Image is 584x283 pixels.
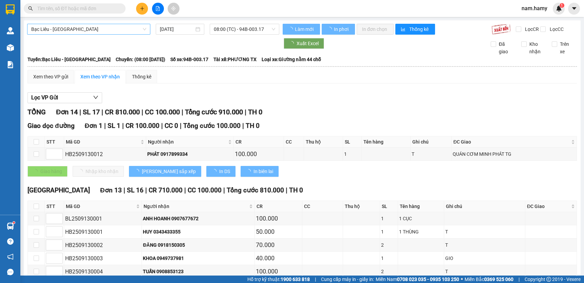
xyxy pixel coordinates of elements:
span: loading [288,27,294,32]
div: HB2509130004 [65,267,140,276]
span: Giao dọc đường [27,122,75,130]
li: 995 [PERSON_NAME] [3,15,129,23]
span: In DS [219,168,230,175]
span: Mã GD [66,203,135,210]
span: ĐC Giao [527,203,570,210]
span: loading [212,169,219,174]
span: CC 100.000 [145,108,180,116]
button: Giao hàng [27,166,68,177]
sup: 1 [560,3,564,8]
b: Tuyến: Bạc Liêu - [GEOGRAPHIC_DATA] [27,57,111,62]
th: Ghi chú [411,136,452,148]
span: SL 17 [83,108,100,116]
th: SL [380,201,398,212]
th: CR [255,201,302,212]
span: CR 100.000 [126,122,159,130]
th: SL [343,136,362,148]
th: CR [234,136,284,148]
td: HB2509130003 [64,252,142,265]
img: logo-vxr [6,4,15,15]
button: Nhập kho nhận [73,166,124,177]
button: In đơn chọn [357,24,394,35]
span: TH 0 [248,108,262,116]
div: 50.000 [256,227,301,237]
span: Tài xế: PHƯƠNG TX [213,56,257,63]
button: aim [168,3,180,15]
div: ANH HOANH 0907677672 [143,215,253,222]
span: CC 0 [165,122,178,130]
span: | [101,108,103,116]
div: Thống kê [132,73,151,80]
span: SL 1 [108,122,120,130]
td: HB2509130004 [64,265,142,278]
span: loading [246,169,253,174]
div: 1 THÙNG [399,228,443,235]
button: Lọc VP Gửi [27,92,102,103]
span: Thống kê [409,25,430,33]
span: Tổng cước 100.000 [183,122,241,130]
div: 100.000 [256,267,301,276]
span: Đơn 13 [100,186,122,194]
span: Kho nhận [527,40,547,55]
span: Trên xe [557,40,577,55]
th: Tên hàng [362,136,411,148]
span: In phơi [334,25,350,33]
strong: 1900 633 818 [281,277,310,282]
div: HUY 0343433355 [143,228,253,235]
span: TH 0 [246,122,260,130]
div: QUÁN CƠM MINH PHÁT TG [453,150,576,158]
div: 1 [381,228,396,235]
span: TỔNG [27,108,46,116]
div: GIO [445,254,524,262]
span: CC 100.000 [188,186,222,194]
span: caret-down [571,5,577,12]
span: | [79,108,81,116]
span: | [519,276,520,283]
span: environment [39,16,44,22]
img: warehouse-icon [7,27,14,34]
span: Đã giao [496,40,516,55]
span: file-add [155,6,160,11]
span: | [315,276,316,283]
span: Hỗ trợ kỹ thuật: [247,276,310,283]
span: 1 [561,3,563,8]
span: phone [39,25,44,30]
th: STT [45,201,64,212]
span: [GEOGRAPHIC_DATA] [27,186,90,194]
span: Miền Bắc [465,276,513,283]
span: In biên lai [253,168,273,175]
div: BL2509130001 [65,214,140,223]
span: | [242,122,244,130]
span: Tổng cước 810.000 [227,186,284,194]
th: Thu hộ [343,201,380,212]
span: 08:00 (TC) - 94B-003.17 [214,24,275,34]
button: caret-down [568,3,580,15]
span: Người nhận [148,138,227,146]
div: KHOA 0949737981 [143,254,253,262]
span: aim [171,6,176,11]
button: Làm mới [283,24,320,35]
th: Ghi chú [444,201,525,212]
span: Cung cấp máy in - giấy in: [321,276,374,283]
div: Xem theo VP nhận [80,73,120,80]
span: down [93,95,98,100]
div: HB2509130001 [65,228,140,236]
button: Xuất Excel [284,38,324,49]
div: 70.000 [256,240,301,250]
img: warehouse-icon [7,44,14,51]
span: Mã GD [66,138,139,146]
strong: 0369 525 060 [484,277,513,282]
button: file-add [152,3,164,15]
span: Lọc VP Gửi [31,93,58,102]
span: Đơn 1 [85,122,103,130]
span: question-circle [7,238,14,245]
span: Người nhận [144,203,247,210]
span: | [182,108,183,116]
th: CC [284,136,304,148]
li: 0946 508 595 [3,23,129,32]
button: In biên lai [241,166,279,177]
span: message [7,269,14,275]
span: ⚪️ [461,278,463,281]
td: HB2509130001 [64,225,142,239]
div: T [412,150,450,158]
